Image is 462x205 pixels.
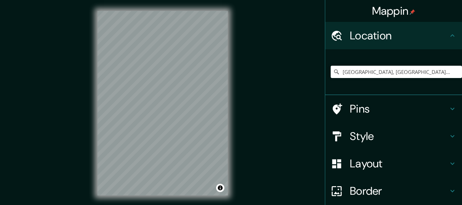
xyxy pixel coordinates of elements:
[410,9,415,15] img: pin-icon.png
[325,95,462,123] div: Pins
[350,157,448,170] h4: Layout
[325,22,462,49] div: Location
[97,11,228,195] canvas: Map
[372,4,415,18] h4: Mappin
[331,66,462,78] input: Pick your city or area
[350,102,448,116] h4: Pins
[350,129,448,143] h4: Style
[325,123,462,150] div: Style
[350,184,448,198] h4: Border
[350,29,448,42] h4: Location
[325,150,462,177] div: Layout
[216,184,224,192] button: Toggle attribution
[325,177,462,205] div: Border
